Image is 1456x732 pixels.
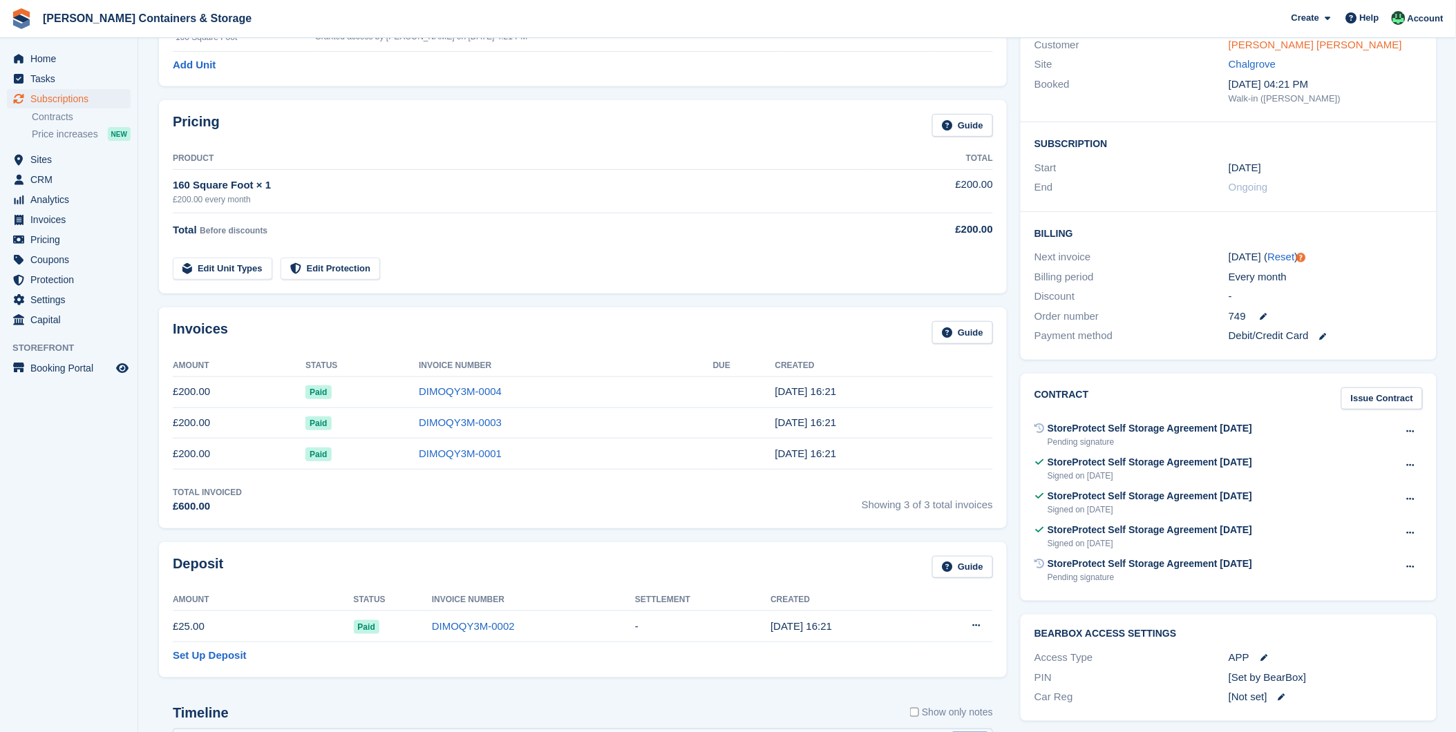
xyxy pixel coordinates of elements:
[1034,689,1229,705] div: Car Reg
[1048,489,1252,503] div: StoreProtect Self Storage Agreement [DATE]
[1229,309,1246,325] span: 749
[932,556,993,579] a: Guide
[1034,37,1229,53] div: Customer
[32,128,98,141] span: Price increases
[305,355,419,377] th: Status
[1034,160,1229,176] div: Start
[1229,670,1423,686] div: [Set by BearBox]
[7,49,131,68] a: menu
[281,258,380,280] a: Edit Protection
[635,611,770,642] td: -
[432,620,515,632] a: DIMOQY3M-0002
[1229,58,1276,70] a: Chalgrove
[200,226,267,235] span: Before discounts
[30,69,113,88] span: Tasks
[30,89,113,108] span: Subscriptions
[775,447,837,459] time: 2025-07-21 15:21:08 UTC
[867,148,993,170] th: Total
[32,110,131,124] a: Contracts
[30,190,113,209] span: Analytics
[7,150,131,169] a: menu
[173,499,242,514] div: £600.00
[1034,249,1229,265] div: Next invoice
[1229,249,1423,265] div: [DATE] ( )
[1292,11,1319,25] span: Create
[173,648,247,664] a: Set Up Deposit
[1048,571,1252,584] div: Pending signature
[1048,503,1252,516] div: Signed on [DATE]
[770,589,921,611] th: Created
[11,8,32,29] img: stora-icon-8386f47178a22dfd0bd8f6a31ec36ba5ce8667c1dd55bd0f319d3a0aa187defe.svg
[30,250,113,269] span: Coupons
[775,416,837,428] time: 2025-08-21 15:21:17 UTC
[1034,387,1089,410] h2: Contract
[910,705,919,720] input: Show only notes
[1034,650,1229,666] div: Access Type
[354,620,379,634] span: Paid
[30,310,113,329] span: Capital
[775,385,837,397] time: 2025-09-21 15:21:39 UTC
[37,7,257,30] a: [PERSON_NAME] Containers & Storage
[12,341,138,355] span: Storefront
[1392,11,1406,25] img: Arjun Preetham
[1034,57,1229,73] div: Site
[173,114,220,137] h2: Pricing
[1360,11,1379,25] span: Help
[1034,628,1423,639] h2: BearBox Access Settings
[1048,537,1252,550] div: Signed on [DATE]
[7,170,131,189] a: menu
[1034,77,1229,106] div: Booked
[305,447,331,461] span: Paid
[173,556,223,579] h2: Deposit
[419,385,502,397] a: DIMOQY3M-0004
[419,355,713,377] th: Invoice Number
[173,224,197,235] span: Total
[173,193,867,206] div: £200.00 every month
[1229,39,1402,50] a: [PERSON_NAME] [PERSON_NAME]
[7,210,131,229] a: menu
[862,486,993,514] span: Showing 3 of 3 total invoices
[1048,436,1252,448] div: Pending signature
[173,321,228,344] h2: Invoices
[1034,328,1229,344] div: Payment method
[1034,309,1229,325] div: Order number
[173,148,867,170] th: Product
[173,705,229,721] h2: Timeline
[173,407,305,439] td: £200.00
[173,611,354,642] td: £25.00
[1229,650,1423,666] div: APP
[7,310,131,329] a: menu
[354,589,432,611] th: Status
[1229,689,1423,705] div: [Not set]
[7,190,131,209] a: menu
[7,69,131,88] a: menu
[932,114,993,137] a: Guide
[32,126,131,142] a: Price increases NEW
[1268,251,1295,262] a: Reset
[867,169,993,213] td: £200.00
[173,486,242,499] div: Total Invoiced
[1048,470,1252,482] div: Signed on [DATE]
[173,376,305,407] td: £200.00
[173,177,867,193] div: 160 Square Foot × 1
[114,360,131,376] a: Preview store
[1229,92,1423,106] div: Walk-in ([PERSON_NAME])
[1034,180,1229,195] div: End
[1048,523,1252,537] div: StoreProtect Self Storage Agreement [DATE]
[1295,251,1307,264] div: Tooltip anchor
[1229,181,1268,193] span: Ongoing
[30,210,113,229] span: Invoices
[173,589,354,611] th: Amount
[1229,289,1423,305] div: -
[173,439,305,470] td: £200.00
[1341,387,1423,410] a: Issue Contract
[1034,136,1423,150] h2: Subscription
[1229,269,1423,285] div: Every month
[30,170,113,189] span: CRM
[7,250,131,269] a: menu
[1229,77,1423,93] div: [DATE] 04:21 PM
[867,222,993,238] div: £200.00
[30,150,113,169] span: Sites
[108,127,131,141] div: NEW
[30,230,113,249] span: Pricing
